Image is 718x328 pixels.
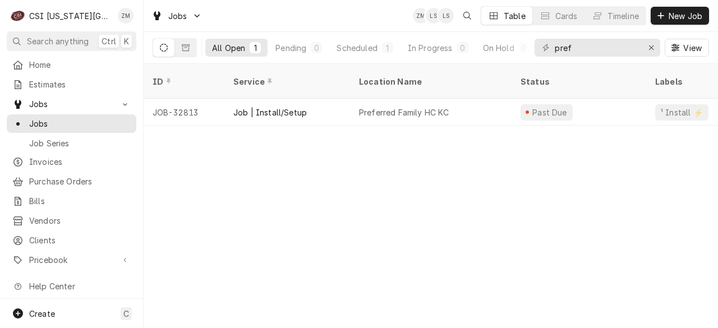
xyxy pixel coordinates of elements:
span: Jobs [168,10,187,22]
a: Job Series [7,134,136,153]
div: Pending [275,42,306,54]
div: C [10,8,26,24]
button: Search anythingCtrlK [7,31,136,51]
input: Keyword search [555,39,639,57]
span: Help Center [29,280,130,292]
div: JOB-32813 [144,99,224,126]
span: Purchase Orders [29,175,131,187]
span: Jobs [29,118,131,130]
span: Clients [29,234,131,246]
div: 0 [459,42,466,54]
div: In Progress [408,42,453,54]
div: CSI Kansas City's Avatar [10,8,26,24]
a: Clients [7,231,136,250]
div: 0 [313,42,320,54]
div: 0 [521,42,528,54]
div: Table [504,10,526,22]
div: Timeline [607,10,639,22]
div: ZM [118,8,134,24]
span: View [681,42,704,54]
span: Create [29,309,55,318]
a: Vendors [7,211,136,230]
div: Cards [555,10,578,22]
span: Ctrl [102,35,116,47]
div: Zach Masters's Avatar [118,8,134,24]
div: Status [521,76,635,87]
div: ¹ Install ⚡️ [660,107,704,118]
span: Pricebook [29,254,114,266]
div: 1 [252,42,259,54]
div: Past Due [531,107,569,118]
div: Location Name [359,76,500,87]
a: Purchase Orders [7,172,136,191]
div: Scheduled [337,42,377,54]
div: ZM [413,8,429,24]
div: CSI [US_STATE][GEOGRAPHIC_DATA] [29,10,112,22]
a: Bills [7,192,136,210]
span: K [124,35,129,47]
div: ID [153,76,213,87]
div: Job | Install/Setup [233,107,307,118]
div: Zach Masters's Avatar [413,8,429,24]
span: Jobs [29,98,114,110]
span: Bills [29,195,131,207]
span: Home [29,59,131,71]
div: Lindy Springer's Avatar [438,8,454,24]
span: Search anything [27,35,89,47]
span: Job Series [29,137,131,149]
a: Go to Jobs [7,95,136,113]
a: Jobs [7,114,136,133]
button: Open search [458,7,476,25]
button: Erase input [642,39,660,57]
div: Service [233,76,339,87]
span: New Job [666,10,705,22]
div: All Open [212,42,245,54]
button: New Job [651,7,709,25]
div: LS [438,8,454,24]
span: Estimates [29,78,131,90]
div: On Hold [483,42,514,54]
span: Vendors [29,215,131,227]
span: C [123,308,129,320]
a: Go to Pricebook [7,251,136,269]
span: Invoices [29,156,131,168]
a: Go to Help Center [7,277,136,295]
div: 1 [384,42,391,54]
button: View [665,39,709,57]
div: LS [426,8,441,24]
div: Preferred Family HC KC [359,107,449,118]
div: Lindy Springer's Avatar [426,8,441,24]
a: Invoices [7,153,136,171]
a: Home [7,56,136,74]
a: Go to What's New [7,297,136,315]
a: Go to Jobs [147,7,206,25]
a: Estimates [7,75,136,94]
